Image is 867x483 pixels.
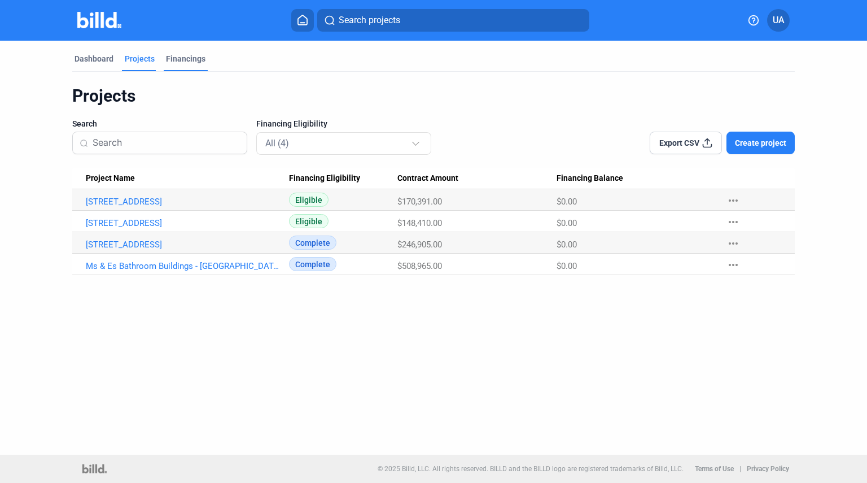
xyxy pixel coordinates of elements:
[339,14,400,27] span: Search projects
[72,118,97,129] span: Search
[735,137,786,149] span: Create project
[166,53,205,64] div: Financings
[289,236,336,250] span: Complete
[289,214,329,228] span: Eligible
[397,197,442,207] span: $170,391.00
[767,9,790,32] button: UA
[397,173,458,184] span: Contract Amount
[75,53,113,64] div: Dashboard
[397,261,442,271] span: $508,965.00
[86,173,289,184] div: Project Name
[86,173,135,184] span: Project Name
[265,138,289,149] mat-select-trigger: All (4)
[726,237,740,250] mat-icon: more_horiz
[93,131,240,155] input: Search
[289,173,360,184] span: Financing Eligibility
[86,218,282,228] a: [STREET_ADDRESS]
[659,137,699,149] span: Export CSV
[397,218,442,228] span: $148,410.00
[317,9,589,32] button: Search projects
[726,258,740,272] mat-icon: more_horiz
[726,215,740,229] mat-icon: more_horiz
[378,465,684,473] p: © 2025 Billd, LLC. All rights reserved. BILLD and the BILLD logo are registered trademarks of Bil...
[289,173,397,184] div: Financing Eligibility
[695,465,734,473] b: Terms of Use
[256,118,327,129] span: Financing Eligibility
[72,85,795,107] div: Projects
[397,173,557,184] div: Contract Amount
[125,53,155,64] div: Projects
[557,173,623,184] span: Financing Balance
[86,197,282,207] a: [STREET_ADDRESS]
[397,240,442,250] span: $246,905.00
[726,132,795,154] button: Create project
[77,12,122,28] img: Billd Company Logo
[86,261,282,271] a: Ms & Es Bathroom Buildings - [GEOGRAPHIC_DATA] [GEOGRAPHIC_DATA]
[289,257,336,271] span: Complete
[557,240,577,250] span: $0.00
[86,240,282,250] a: [STREET_ADDRESS]
[650,132,722,154] button: Export CSV
[289,193,329,207] span: Eligible
[726,194,740,207] mat-icon: more_horiz
[747,465,789,473] b: Privacy Policy
[557,261,577,271] span: $0.00
[557,173,716,184] div: Financing Balance
[82,464,107,473] img: logo
[557,218,577,228] span: $0.00
[557,197,577,207] span: $0.00
[739,465,741,473] p: |
[773,14,785,27] span: UA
